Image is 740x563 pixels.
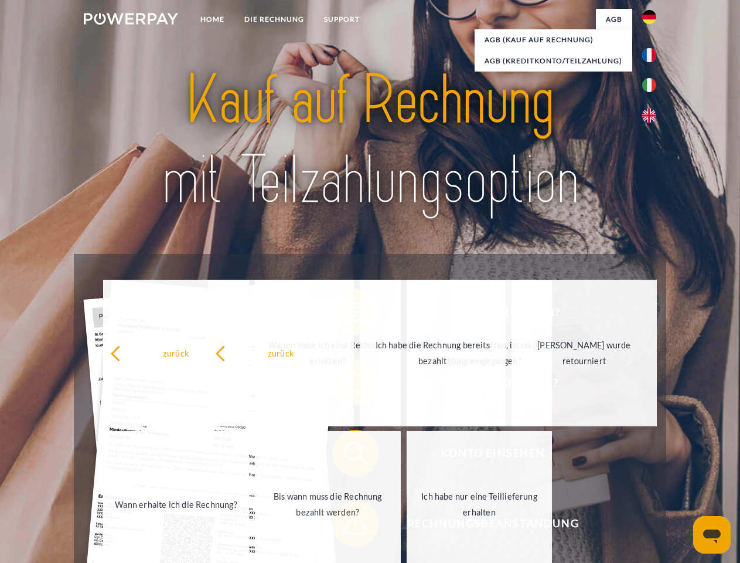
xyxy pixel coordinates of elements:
[596,9,632,30] a: agb
[642,78,656,92] img: it
[112,56,628,225] img: title-powerpay_de.svg
[414,489,545,520] div: Ich habe nur eine Teillieferung erhalten
[642,48,656,62] img: fr
[475,29,632,50] a: AGB (Kauf auf Rechnung)
[314,9,370,30] a: SUPPORT
[642,10,656,24] img: de
[642,108,656,123] img: en
[215,345,347,361] div: zurück
[110,345,242,361] div: zurück
[234,9,314,30] a: DIE RECHNUNG
[110,496,242,512] div: Wann erhalte ich die Rechnung?
[84,13,178,25] img: logo-powerpay-white.svg
[693,516,731,554] iframe: Schaltfläche zum Öffnen des Messaging-Fensters
[367,337,499,369] div: Ich habe die Rechnung bereits bezahlt
[519,337,650,369] div: [PERSON_NAME] wurde retourniert
[190,9,234,30] a: Home
[262,489,394,520] div: Bis wann muss die Rechnung bezahlt werden?
[475,50,632,72] a: AGB (Kreditkonto/Teilzahlung)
